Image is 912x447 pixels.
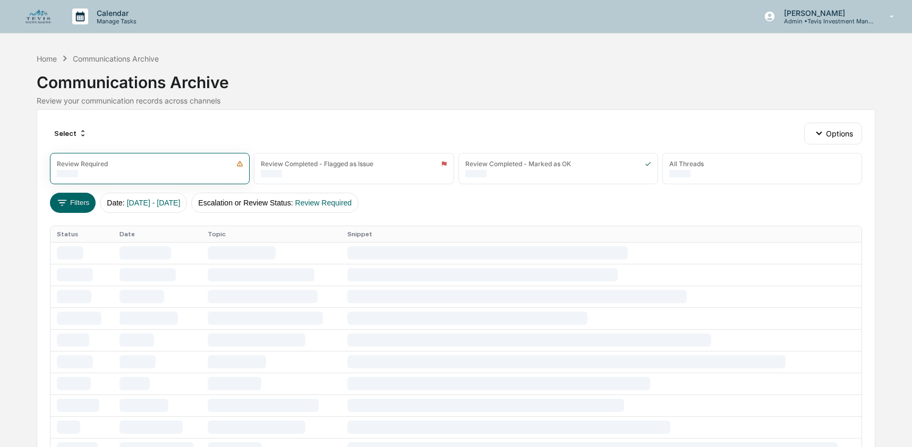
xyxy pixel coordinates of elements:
span: [DATE] - [DATE] [127,199,181,207]
th: Date [113,226,201,242]
img: icon [441,160,447,167]
div: Select [50,125,91,142]
img: icon [645,160,651,167]
p: Admin • Tevis Investment Management [775,18,874,25]
p: [PERSON_NAME] [775,8,874,18]
button: Filters [50,193,96,213]
div: Review Completed - Marked as OK [465,160,571,168]
p: Manage Tasks [88,18,142,25]
button: Options [804,123,862,144]
span: Review Required [295,199,352,207]
img: icon [236,160,243,167]
th: Topic [201,226,340,242]
div: Review Required [57,160,108,168]
th: Status [50,226,113,242]
div: Communications Archive [73,54,159,63]
div: Communications Archive [37,64,876,92]
img: logo [25,10,51,24]
div: Home [37,54,57,63]
th: Snippet [341,226,862,242]
div: All Threads [669,160,704,168]
p: Calendar [88,8,142,18]
div: Review your communication records across channels [37,96,876,105]
button: Escalation or Review Status:Review Required [191,193,359,213]
div: Review Completed - Flagged as Issue [261,160,373,168]
button: Date:[DATE] - [DATE] [100,193,187,213]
